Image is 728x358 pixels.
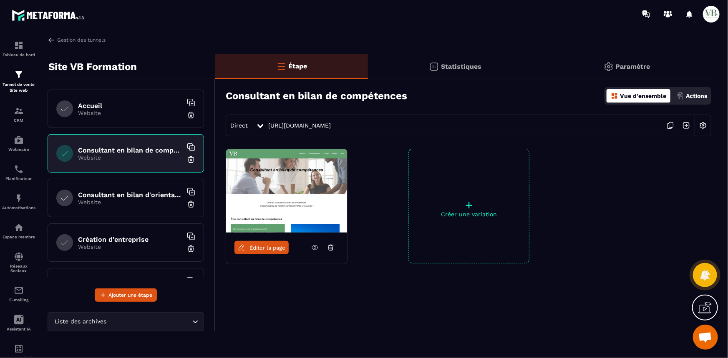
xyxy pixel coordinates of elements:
img: email [14,285,24,295]
p: Assistant IA [2,327,35,331]
img: bars-o.4a397970.svg [276,61,286,71]
a: social-networksocial-networkRéseaux Sociaux [2,245,35,279]
img: trash [187,111,195,119]
span: Liste des archives [53,317,108,326]
a: formationformationCRM [2,100,35,129]
a: automationsautomationsEspace membre [2,216,35,245]
img: dashboard-orange.40269519.svg [611,92,618,100]
img: arrow-next.bcc2205e.svg [678,118,694,133]
a: automationsautomationsAutomatisations [2,187,35,216]
img: formation [14,106,24,116]
img: actions.d6e523a2.png [677,92,684,100]
div: Ouvrir le chat [693,325,718,350]
img: formation [14,40,24,50]
img: trash [187,245,195,253]
a: Assistant IA [2,308,35,338]
p: Actions [686,93,707,99]
a: emailemailE-mailing [2,279,35,308]
p: Website [78,243,182,250]
h3: Consultant en bilan de compétences [226,90,407,102]
h6: Consultant en bilan de compétences [78,146,182,154]
img: scheduler [14,164,24,174]
a: formationformationTunnel de vente Site web [2,63,35,100]
span: Éditer la page [249,245,285,251]
h6: Accueil [78,102,182,110]
p: Website [78,110,182,116]
img: accountant [14,344,24,354]
a: Éditer la page [234,241,289,254]
p: CRM [2,118,35,123]
img: automations [14,135,24,145]
input: Search for option [108,317,190,326]
p: E-mailing [2,298,35,302]
h6: Création d'entreprise [78,235,182,243]
a: schedulerschedulerPlanificateur [2,158,35,187]
img: stats.20deebd0.svg [429,62,439,72]
p: Vue d'ensemble [620,93,666,99]
a: formationformationTableau de bord [2,34,35,63]
span: Ajouter une étape [108,291,152,299]
p: Étape [288,62,307,70]
p: Statistiques [441,63,481,70]
p: Website [78,199,182,205]
img: arrow [48,36,55,44]
img: social-network [14,252,24,262]
a: Gestion des tunnels [48,36,106,44]
img: trash [187,155,195,164]
button: Ajouter une étape [95,288,157,302]
a: automationsautomationsWebinaire [2,129,35,158]
img: setting-w.858f3a88.svg [695,118,711,133]
img: formation [14,70,24,80]
div: Search for option [48,312,204,331]
p: Planificateur [2,176,35,181]
p: Tableau de bord [2,53,35,57]
p: Automatisations [2,205,35,210]
p: Réseaux Sociaux [2,264,35,273]
p: Paramètre [616,63,650,70]
img: automations [14,223,24,233]
img: trash [187,200,195,208]
p: + [409,199,529,211]
p: Créer une variation [409,211,529,218]
img: setting-gr.5f69749f.svg [604,62,614,72]
h6: Consultant en bilan d'orientation [78,191,182,199]
a: [URL][DOMAIN_NAME] [268,122,331,129]
p: Website [78,154,182,161]
p: Tunnel de vente Site web [2,82,35,93]
p: Webinaire [2,147,35,152]
img: logo [12,8,87,23]
img: image [226,149,347,233]
img: automations [14,193,24,203]
span: Direct [230,122,248,129]
p: Espace membre [2,235,35,239]
p: Site VB Formation [48,58,137,75]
